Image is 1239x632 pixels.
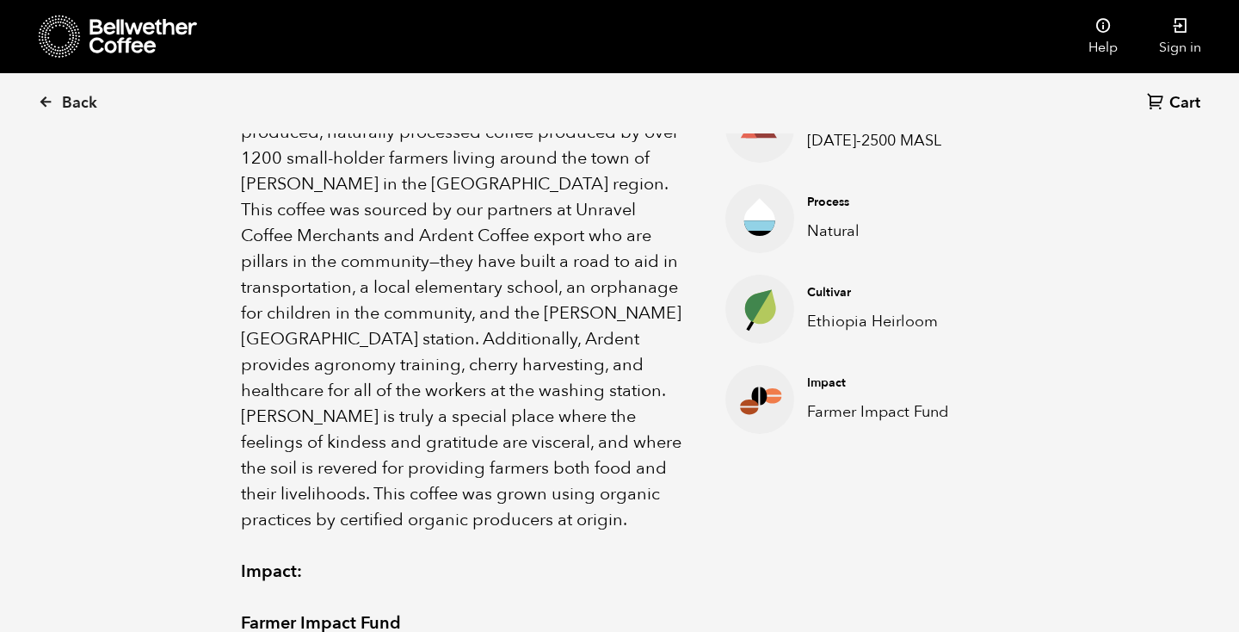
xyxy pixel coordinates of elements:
span: Back [62,93,97,114]
strong: Impact: [241,560,302,583]
h4: Process [807,194,971,211]
p: Natural [807,220,971,243]
p: Ethiopia [PERSON_NAME] Natural is an organically produced, naturally processed coffee produced by... [241,94,682,533]
span: Cart [1169,93,1200,114]
h4: Cultivar [807,284,971,301]
h4: Impact [807,375,971,392]
p: Ethiopia Heirloom [807,310,971,333]
p: Farmer Impact Fund [807,400,971,424]
p: [DATE]-2500 MASL [807,129,971,152]
a: Cart [1147,92,1205,115]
